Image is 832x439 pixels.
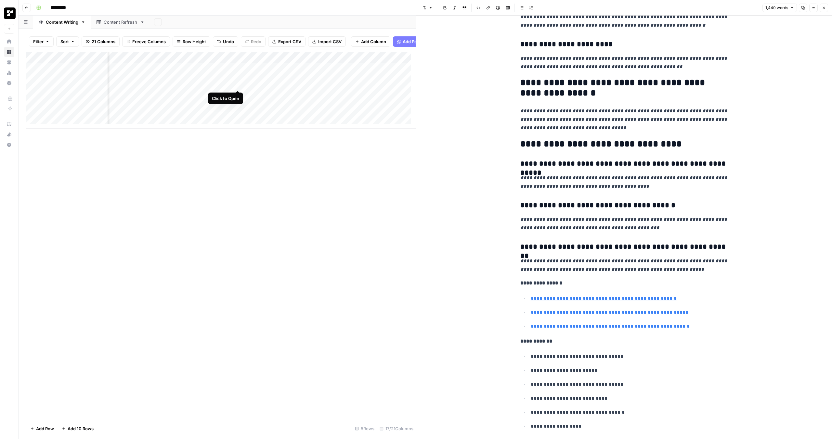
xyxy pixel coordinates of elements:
[4,130,14,139] div: What's new?
[46,19,78,25] div: Content Writing
[377,423,416,434] div: 17/21 Columns
[4,140,14,150] button: Help + Support
[36,425,54,432] span: Add Row
[4,78,14,88] a: Settings
[765,5,788,11] span: 1,440 words
[212,95,239,102] div: Click to Open
[361,38,386,45] span: Add Column
[393,36,448,47] button: Add Power Agent
[4,57,14,68] a: Your Data
[762,4,797,12] button: 1,440 words
[56,36,79,47] button: Sort
[278,38,301,45] span: Export CSV
[223,38,234,45] span: Undo
[91,16,150,29] a: Content Refresh
[4,68,14,78] a: Usage
[183,38,206,45] span: Row Height
[4,36,14,47] a: Home
[213,36,238,47] button: Undo
[4,7,16,19] img: Replo Logo
[132,38,166,45] span: Freeze Columns
[104,19,137,25] div: Content Refresh
[82,36,120,47] button: 21 Columns
[4,119,14,129] a: AirOps Academy
[29,36,54,47] button: Filter
[60,38,69,45] span: Sort
[26,423,58,434] button: Add Row
[403,38,438,45] span: Add Power Agent
[351,36,390,47] button: Add Column
[33,38,44,45] span: Filter
[352,423,377,434] div: 5 Rows
[4,5,14,21] button: Workspace: Replo
[58,423,97,434] button: Add 10 Rows
[68,425,94,432] span: Add 10 Rows
[241,36,266,47] button: Redo
[4,47,14,57] a: Browse
[122,36,170,47] button: Freeze Columns
[33,16,91,29] a: Content Writing
[268,36,305,47] button: Export CSV
[308,36,346,47] button: Import CSV
[251,38,261,45] span: Redo
[4,129,14,140] button: What's new?
[318,38,342,45] span: Import CSV
[173,36,210,47] button: Row Height
[92,38,115,45] span: 21 Columns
